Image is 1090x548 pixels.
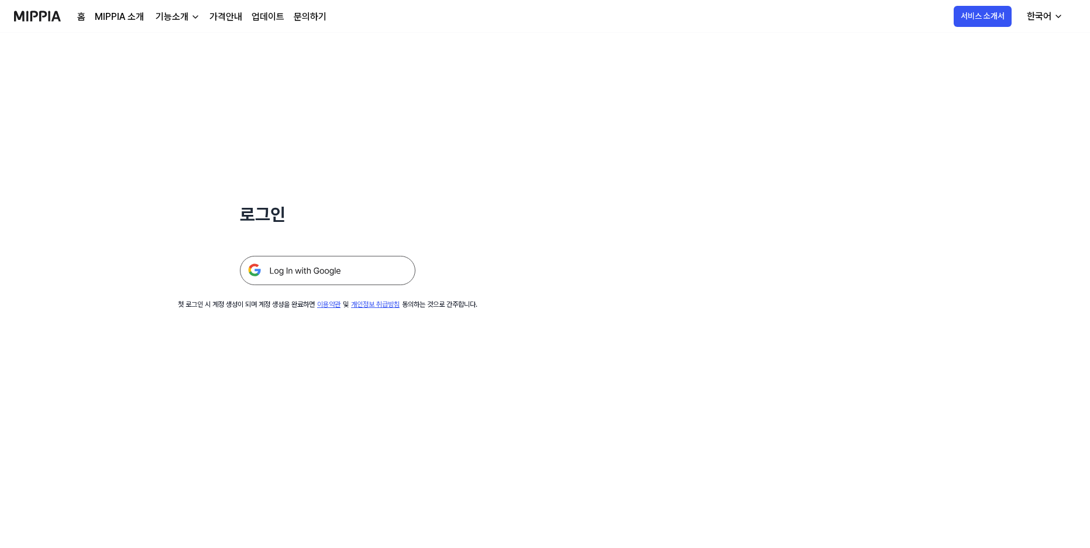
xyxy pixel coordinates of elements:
a: MIPPIA 소개 [95,10,144,24]
img: down [191,12,200,22]
a: 가격안내 [209,10,242,24]
button: 기능소개 [153,10,200,24]
a: 문의하기 [294,10,326,24]
a: 홈 [77,10,85,24]
div: 첫 로그인 시 계정 생성이 되며 계정 생성을 완료하면 및 동의하는 것으로 간주합니다. [178,299,477,310]
button: 서비스 소개서 [954,6,1012,27]
div: 한국어 [1024,9,1054,23]
a: 개인정보 취급방침 [351,300,400,309]
img: 구글 로그인 버튼 [240,256,415,285]
div: 기능소개 [153,10,191,24]
a: 이용약관 [317,300,341,309]
button: 한국어 [1017,5,1070,28]
h1: 로그인 [240,201,415,228]
a: 업데이트 [252,10,284,24]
